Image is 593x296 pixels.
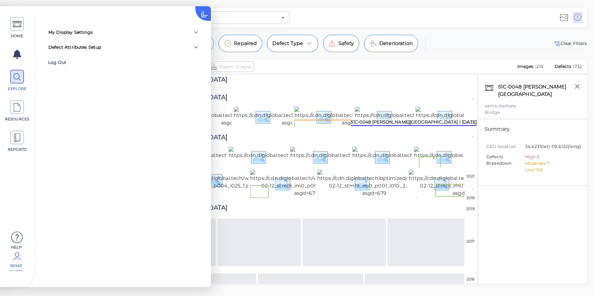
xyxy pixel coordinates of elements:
div: 51C-0048 [PERSON_NAME][GEOGRAPHIC_DATA] [497,82,581,100]
div: My Display Settings [43,25,205,40]
div: Log Out [48,58,129,67]
span: Deterioration [379,40,413,47]
span: Help [3,244,29,249]
span: REPORTS [4,147,30,152]
img: https://cdn.diglobal.tech/width210/679/087.jpg?asgd=679 [294,107,414,127]
iframe: Chat [567,268,588,291]
button: Open [279,13,287,22]
span: Images : [517,64,537,69]
li: Low: 756 [525,167,576,173]
a: EXPLORE [3,70,31,92]
div: Summary [485,125,581,133]
span: 51C-0048 [PERSON_NAME][GEOGRAPHIC_DATA] [73,76,227,85]
span: 51C-0048 [PERSON_NAME][GEOGRAPHIC_DATA] [73,94,227,102]
a: RESOURCES [3,100,31,122]
span: Repaired [234,40,257,47]
img: https://cdn.diglobal.tech/width210/679/timephoto_20190117_113823.jpg?asgd=679 [352,147,532,167]
span: Defects Breakdown [486,154,525,173]
div: 2016 [464,276,477,282]
img: https://cdn.diglobal.tech/optimized/679/2019-02-12_stm19_im0_p001_i010_2.png?asgd=679 [317,170,431,197]
img: https://cdn.diglobal.tech/width210/679/088.jpg?asgd=679 [234,107,354,127]
img: https://cdn.diglobal.tech/width210/679/2019-02-12_stm19_im0_p002_i015_1.png?asgd=679 [250,170,362,197]
div: 2019 [464,195,477,201]
span: Safety [338,40,354,47]
span: RESOURCES [4,116,30,122]
span: Defect Type [272,40,303,47]
div: My Display Settings [48,29,93,36]
a: HOME [3,17,31,39]
span: 51C-0048 [PERSON_NAME][GEOGRAPHIC_DATA] [73,204,227,213]
div: santa_barbara [485,103,581,109]
span: 215 [536,64,543,69]
div: 2018 [464,206,477,212]
a: REPORTS [3,131,31,152]
span: Export Images [220,63,251,70]
li: Moderate: 7 [525,160,576,167]
button: Clear Fliters [553,40,587,47]
img: https://cdn.diglobal.tech/width210/679/2019-02-12_stm19_im0_p001_i010_1.png?asgd=679 [409,170,520,197]
span: 51C-0048 [PERSON_NAME][GEOGRAPHIC_DATA] [73,134,227,142]
div: 2021 [464,173,477,179]
span: GEO location [486,143,525,150]
img: https://cdn.diglobal.tech/width210/679/timephoto_20190117_113825.jpg?asgd=679 [290,147,470,167]
div: Bridge [485,109,581,116]
div: Defect Attributes Setup [48,44,101,51]
span: Defects : [554,64,574,69]
span: 732 [574,64,582,69]
span: EXPLORE [4,86,30,92]
button: Export Images [207,61,254,72]
div: Defect Attributes Setup [43,40,205,55]
img: https://cdn.diglobal.tech/width210/679/2019-3-7_im0_p004_i025_1.png?asgd=679 [181,170,293,190]
div: 2017 [464,239,477,244]
span: BPMP Guess [3,263,29,271]
img: https://cdn.diglobal.tech/width210/679/083.jpg?asgd=679 [416,107,535,127]
img: https://cdn.diglobal.tech/width210/679/085.jpg?asgd=679 [355,107,475,127]
li: High: 2 [525,154,576,160]
span: HOME [4,33,30,39]
img: https://cdn.diglobal.tech/width210/679/timephoto_20190117_113826.jpg?asgd=679 [229,147,409,167]
div: 51C-0048 [PERSON_NAME][GEOGRAPHIC_DATA] | [DATE] [351,119,477,126]
span: 34.4231 (lat) -119.6132 (long) [525,143,581,150]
